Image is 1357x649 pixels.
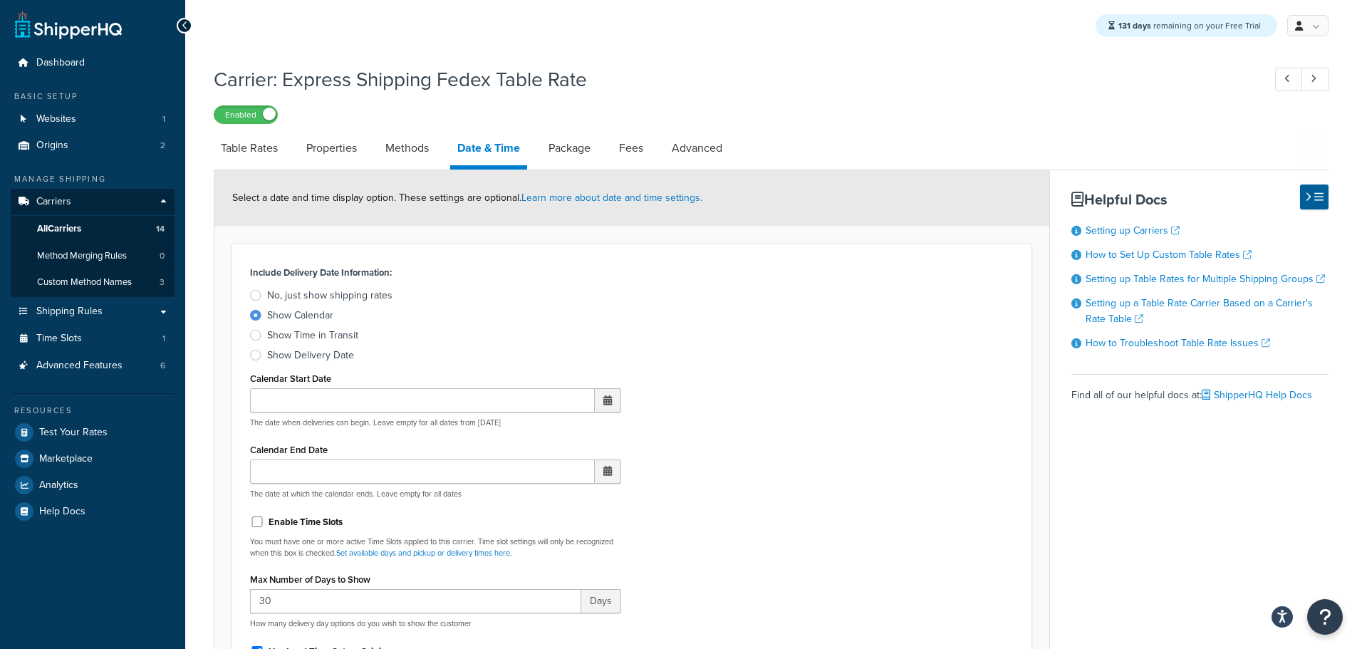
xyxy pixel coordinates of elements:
li: Websites [11,106,175,133]
span: 3 [160,276,165,289]
span: 1 [162,113,165,125]
a: Carriers [11,189,175,215]
label: Max Number of Days to Show [250,574,370,585]
a: Previous Record [1275,68,1303,91]
a: Methods [378,131,436,165]
span: Help Docs [39,506,85,518]
span: 14 [156,223,165,235]
a: Origins2 [11,133,175,159]
span: 6 [160,360,165,372]
span: Days [581,589,621,613]
div: Show Delivery Date [267,348,354,363]
div: Resources [11,405,175,417]
div: Show Calendar [267,308,333,323]
span: Analytics [39,479,78,492]
div: Find all of our helpful docs at: [1071,374,1329,405]
p: How many delivery day options do you wish to show the customer [250,618,621,629]
li: Time Slots [11,326,175,352]
li: Advanced Features [11,353,175,379]
a: Advanced [665,131,729,165]
a: Setting up Carriers [1086,223,1180,238]
a: Setting up Table Rates for Multiple Shipping Groups [1086,271,1325,286]
span: Websites [36,113,76,125]
span: 1 [162,333,165,345]
a: AllCarriers14 [11,216,175,242]
button: Open Resource Center [1307,599,1343,635]
a: Properties [299,131,364,165]
p: The date at which the calendar ends. Leave empty for all dates [250,489,621,499]
div: Basic Setup [11,90,175,103]
a: How to Troubleshoot Table Rate Issues [1086,336,1270,351]
label: Include Delivery Date Information: [250,263,392,283]
p: The date when deliveries can begin. Leave empty for all dates from [DATE] [250,417,621,428]
span: remaining on your Free Trial [1118,19,1261,32]
strong: 131 days [1118,19,1151,32]
a: How to Set Up Custom Table Rates [1086,247,1252,262]
div: No, just show shipping rates [267,289,392,303]
span: 2 [160,140,165,152]
span: Marketplace [39,453,93,465]
a: Marketplace [11,446,175,472]
span: Select a date and time display option. These settings are optional. [232,190,702,205]
span: Time Slots [36,333,82,345]
a: Date & Time [450,131,527,170]
span: Custom Method Names [37,276,132,289]
a: Test Your Rates [11,420,175,445]
a: Shipping Rules [11,298,175,325]
span: Method Merging Rules [37,250,127,262]
a: Learn more about date and time settings. [521,190,702,205]
a: Package [541,131,598,165]
div: Manage Shipping [11,173,175,185]
a: Method Merging Rules0 [11,243,175,269]
span: Dashboard [36,57,85,69]
li: Custom Method Names [11,269,175,296]
h3: Helpful Docs [1071,192,1329,207]
a: Help Docs [11,499,175,524]
label: Calendar End Date [250,445,328,455]
button: Hide Help Docs [1300,185,1329,209]
label: Enabled [214,106,277,123]
label: Enable Time Slots [269,516,343,529]
span: Shipping Rules [36,306,103,318]
div: Show Time in Transit [267,328,358,343]
a: Analytics [11,472,175,498]
a: Advanced Features6 [11,353,175,379]
a: Table Rates [214,131,285,165]
a: Websites1 [11,106,175,133]
a: Next Record [1301,68,1329,91]
label: Calendar Start Date [250,373,331,384]
span: All Carriers [37,223,81,235]
span: Carriers [36,196,71,208]
a: Custom Method Names3 [11,269,175,296]
li: Method Merging Rules [11,243,175,269]
a: ShipperHQ Help Docs [1202,388,1312,403]
span: Advanced Features [36,360,123,372]
a: Fees [612,131,650,165]
p: You must have one or more active Time Slots applied to this carrier. Time slot settings will only... [250,536,621,559]
span: 0 [160,250,165,262]
a: Time Slots1 [11,326,175,352]
h1: Carrier: Express Shipping Fedex Table Rate [214,66,1249,93]
span: Test Your Rates [39,427,108,439]
a: Setting up a Table Rate Carrier Based on a Carrier's Rate Table [1086,296,1313,326]
li: Carriers [11,189,175,297]
li: Origins [11,133,175,159]
a: Dashboard [11,50,175,76]
span: Origins [36,140,68,152]
a: Set available days and pickup or delivery times here. [336,547,512,559]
